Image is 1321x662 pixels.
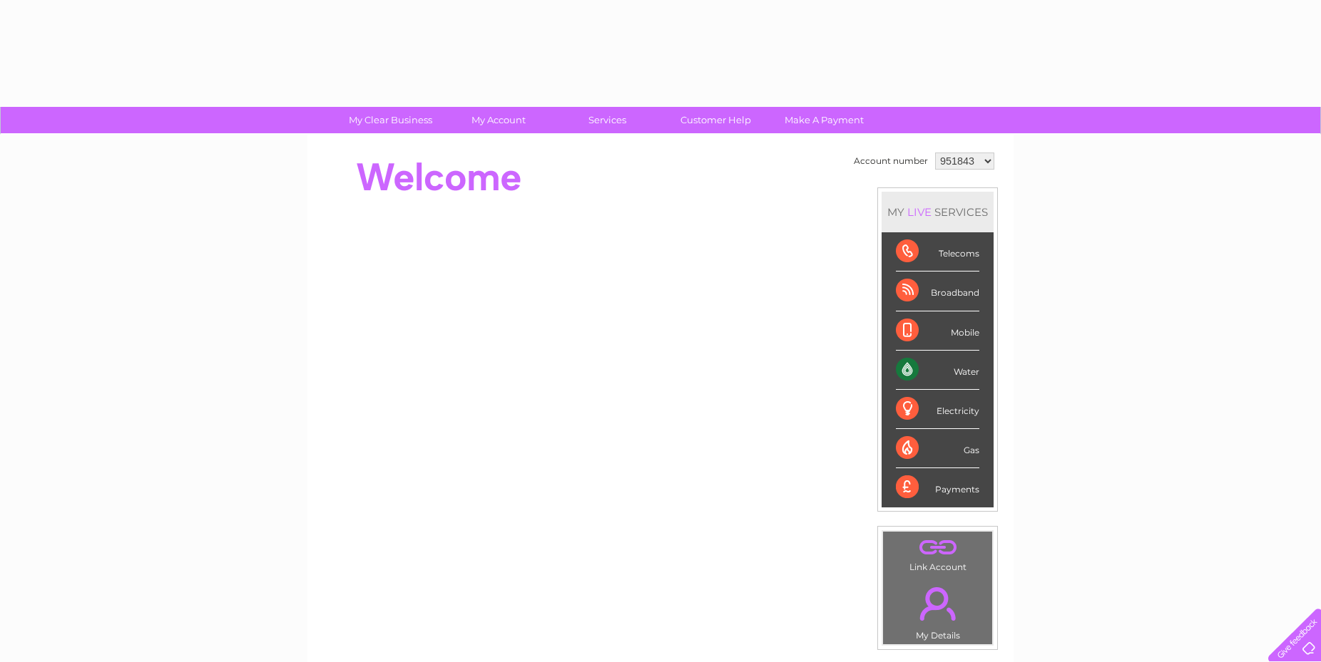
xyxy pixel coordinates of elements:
[549,107,666,133] a: Services
[882,531,993,576] td: Link Account
[896,390,979,429] div: Electricity
[904,205,934,219] div: LIVE
[896,232,979,271] div: Telecoms
[882,575,993,645] td: My Details
[896,271,979,311] div: Broadband
[332,107,449,133] a: My Clear Business
[657,107,775,133] a: Customer Help
[882,192,994,232] div: MY SERVICES
[896,468,979,507] div: Payments
[887,535,989,560] a: .
[765,107,883,133] a: Make A Payment
[896,429,979,468] div: Gas
[850,149,932,173] td: Account number
[896,351,979,390] div: Water
[896,311,979,351] div: Mobile
[440,107,558,133] a: My Account
[887,579,989,629] a: .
